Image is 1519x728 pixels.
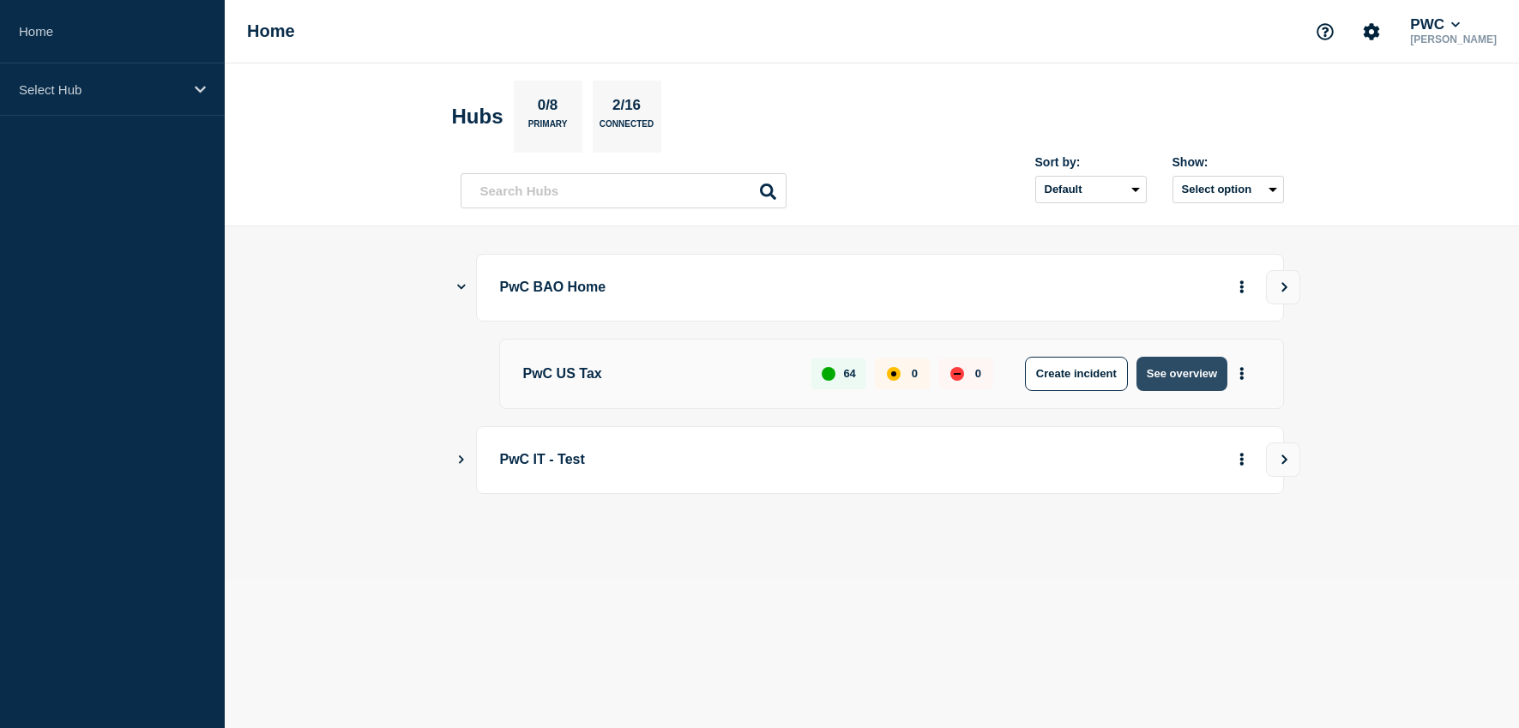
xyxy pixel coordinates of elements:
[1172,155,1284,169] div: Show:
[19,82,184,97] p: Select Hub
[457,454,466,466] button: Show Connected Hubs
[975,367,981,380] p: 0
[600,119,654,137] p: Connected
[500,444,974,476] p: PwC IT - Test
[1407,33,1500,45] p: [PERSON_NAME]
[1035,176,1147,203] select: Sort by
[531,97,564,119] p: 0/8
[1025,357,1128,391] button: Create incident
[843,367,855,380] p: 64
[912,367,918,380] p: 0
[1172,176,1284,203] button: Select option
[1307,14,1343,50] button: Support
[1266,270,1300,304] button: View
[1231,358,1253,389] button: More actions
[950,367,964,381] div: down
[1035,155,1147,169] div: Sort by:
[247,21,295,41] h1: Home
[1231,272,1253,304] button: More actions
[1407,16,1463,33] button: PWC
[461,173,787,208] input: Search Hubs
[528,119,568,137] p: Primary
[1136,357,1227,391] button: See overview
[452,105,503,129] h2: Hubs
[887,367,901,381] div: affected
[1266,442,1300,477] button: View
[1231,444,1253,476] button: More actions
[1353,14,1389,50] button: Account settings
[523,357,793,391] p: PwC US Tax
[606,97,647,119] p: 2/16
[500,272,974,304] p: PwC BAO Home
[457,281,466,294] button: Show Connected Hubs
[822,367,835,381] div: up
